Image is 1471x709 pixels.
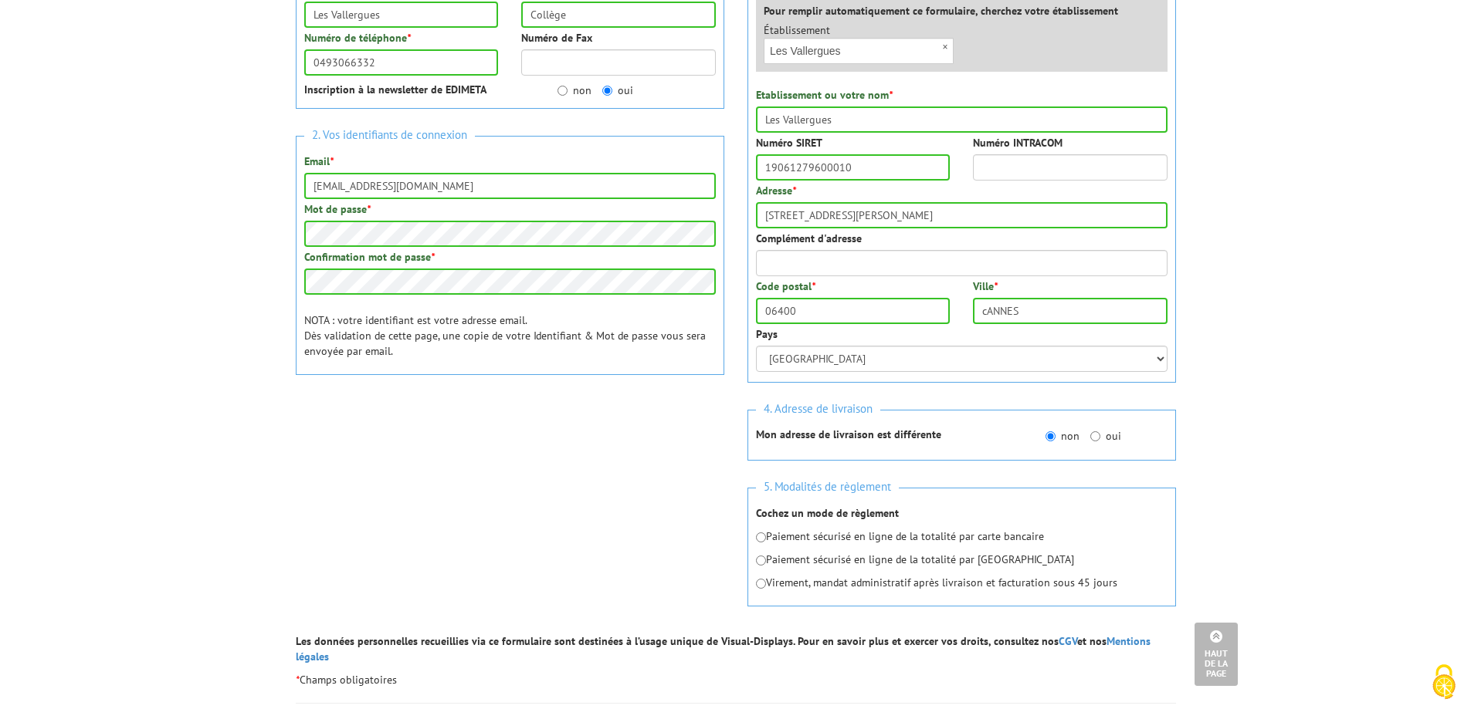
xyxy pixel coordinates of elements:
label: Complément d'adresse [756,231,862,246]
label: non [558,83,591,98]
label: Numéro INTRACOM [973,135,1063,150]
input: oui [602,86,612,96]
input: oui [1090,431,1100,441]
span: 5. Modalités de règlement [756,477,899,498]
p: Paiement sécurisé en ligne de la totalité par [GEOGRAPHIC_DATA] [756,552,1168,567]
p: Paiement sécurisé en ligne de la totalité par carte bancaire [756,528,1168,544]
label: Numéro SIRET [756,135,822,150]
a: Mentions légales [296,634,1151,663]
label: Ville [973,279,998,294]
strong: Les données personnelles recueillies via ce formulaire sont destinées à l’usage unique de Visual-... [296,634,1151,663]
a: Haut de la page [1195,623,1238,686]
span: 4. Adresse de livraison [756,399,880,420]
div: Établissement [752,22,966,64]
a: CGV [1059,634,1077,648]
label: Adresse [756,183,796,198]
p: Champs obligatoires [296,672,1176,687]
label: Etablissement ou votre nom [756,87,893,103]
span: 2. Vos identifiants de connexion [304,125,475,146]
strong: Cochez un mode de règlement [756,506,899,520]
strong: Mon adresse de livraison est différente [756,427,941,441]
button: Cookies (fenêtre modale) [1417,657,1471,709]
label: oui [1090,428,1121,444]
iframe: reCAPTCHA [296,402,530,462]
input: non [1046,431,1056,441]
label: Email [304,154,334,169]
img: Cookies (fenêtre modale) [1425,663,1463,701]
p: NOTA : votre identifiant est votre adresse email. Dès validation de cette page, une copie de votr... [304,312,716,359]
label: Pays [756,326,778,342]
label: Confirmation mot de passe [304,249,435,265]
label: non [1046,428,1080,444]
label: Numéro de téléphone [304,30,411,46]
label: oui [602,83,633,98]
input: non [558,86,568,96]
strong: Inscription à la newsletter de EDIMETA [304,83,486,96]
span: × [937,38,954,57]
label: Mot de passe [304,201,371,217]
p: Virement, mandat administratif après livraison et facturation sous 45 jours [756,575,1168,590]
label: Code postal [756,279,815,294]
label: Numéro de Fax [521,30,592,46]
label: Pour remplir automatiquement ce formulaire, cherchez votre établissement [764,3,1118,19]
